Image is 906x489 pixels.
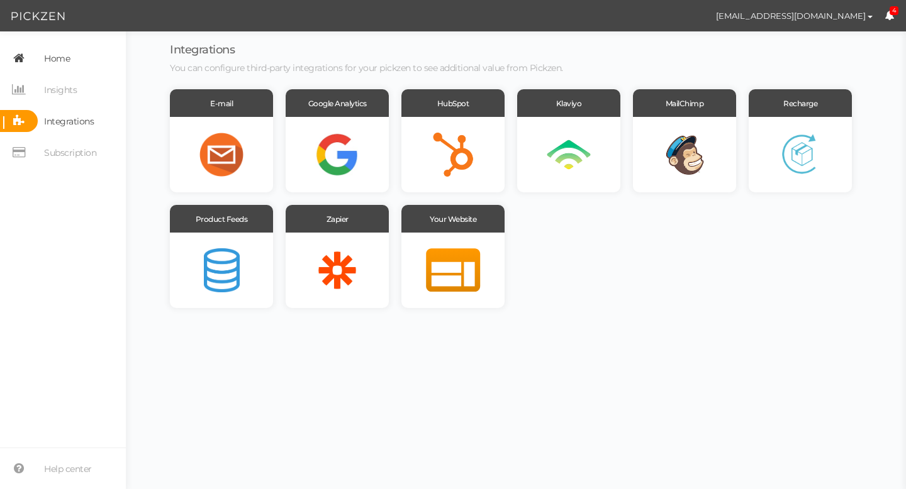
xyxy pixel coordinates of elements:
span: Integrations [44,111,94,131]
div: Zapier [286,205,389,233]
span: Your Website [430,214,476,224]
span: 4 [890,6,899,16]
span: Insights [44,80,77,100]
span: Integrations [170,43,235,57]
span: You can configure third-party integrations for your pickzen to see additional value from Pickzen. [170,62,563,74]
div: Google Analytics [286,89,389,117]
div: E-mail [170,89,273,117]
img: Pickzen logo [11,9,65,24]
img: 96df0c2e2b60bb729825a45cfdffd93a [682,5,704,27]
span: Home [44,48,70,69]
div: MailChimp [633,89,736,117]
span: Help center [44,459,92,479]
div: Recharge [749,89,852,117]
div: Klaviyo [517,89,620,117]
div: HubSpot [401,89,505,117]
span: Product Feeds [196,214,248,224]
button: [EMAIL_ADDRESS][DOMAIN_NAME] [704,5,885,26]
span: [EMAIL_ADDRESS][DOMAIN_NAME] [716,11,866,21]
span: Subscription [44,143,96,163]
